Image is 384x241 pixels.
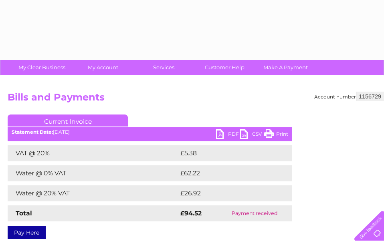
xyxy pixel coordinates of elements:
[178,145,273,161] td: £5.38
[8,226,46,239] a: Pay Here
[216,129,240,141] a: PDF
[192,60,258,75] a: Customer Help
[180,209,202,217] strong: £94.52
[178,165,276,181] td: £62.22
[8,185,178,201] td: Water @ 20% VAT
[16,209,32,217] strong: Total
[12,129,53,135] b: Statement Date:
[178,185,276,201] td: £26.92
[8,145,178,161] td: VAT @ 20%
[131,60,197,75] a: Services
[264,129,288,141] a: Print
[240,129,264,141] a: CSV
[70,60,136,75] a: My Account
[8,165,178,181] td: Water @ 0% VAT
[217,205,292,221] td: Payment received
[9,60,75,75] a: My Clear Business
[8,114,128,127] a: Current Invoice
[253,60,319,75] a: Make A Payment
[8,129,292,135] div: [DATE]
